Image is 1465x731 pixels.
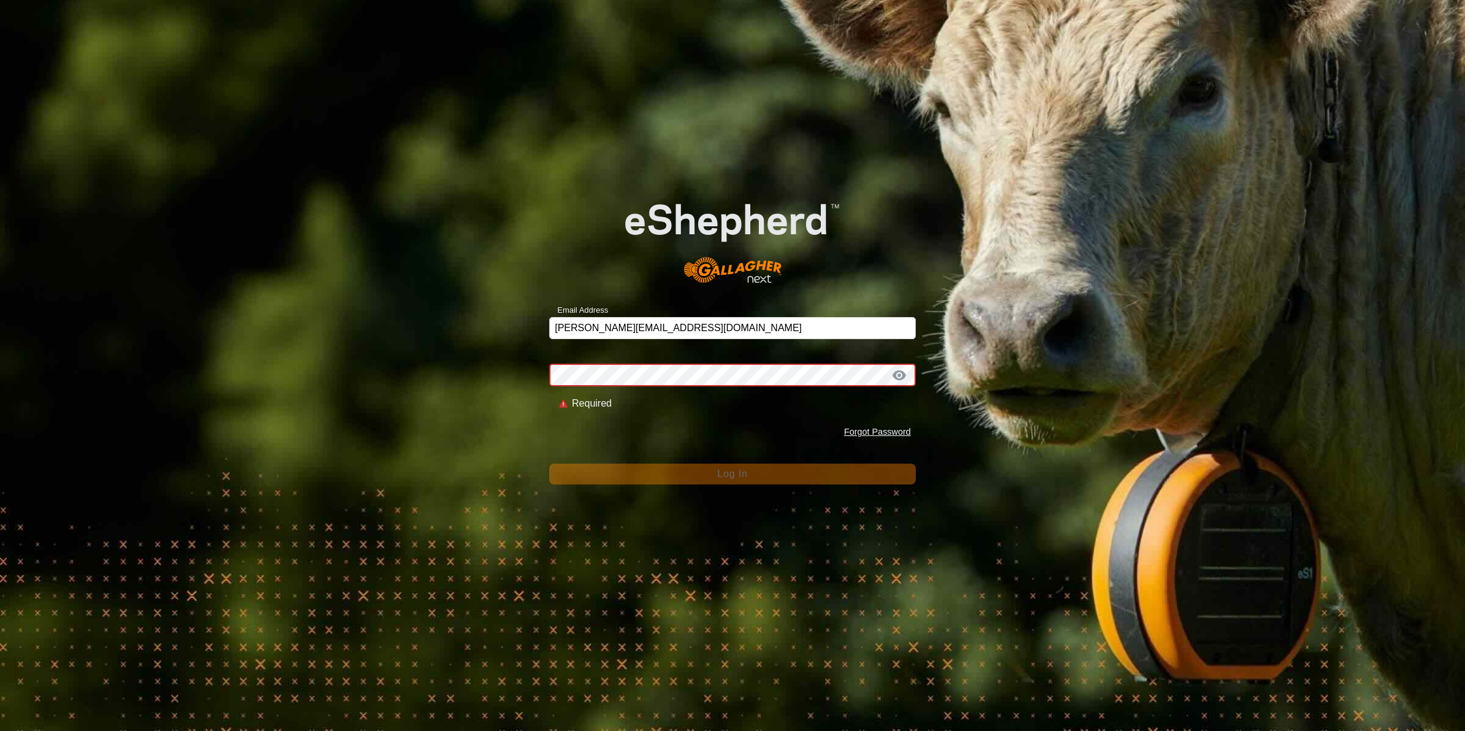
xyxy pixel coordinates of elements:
[572,396,901,411] div: Required
[549,304,608,316] label: Email Address
[586,173,879,298] img: E-shepherd Logo
[717,469,747,479] span: Log In
[844,427,911,437] a: Forgot Password
[549,317,916,339] input: Email Address
[549,464,916,484] button: Log In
